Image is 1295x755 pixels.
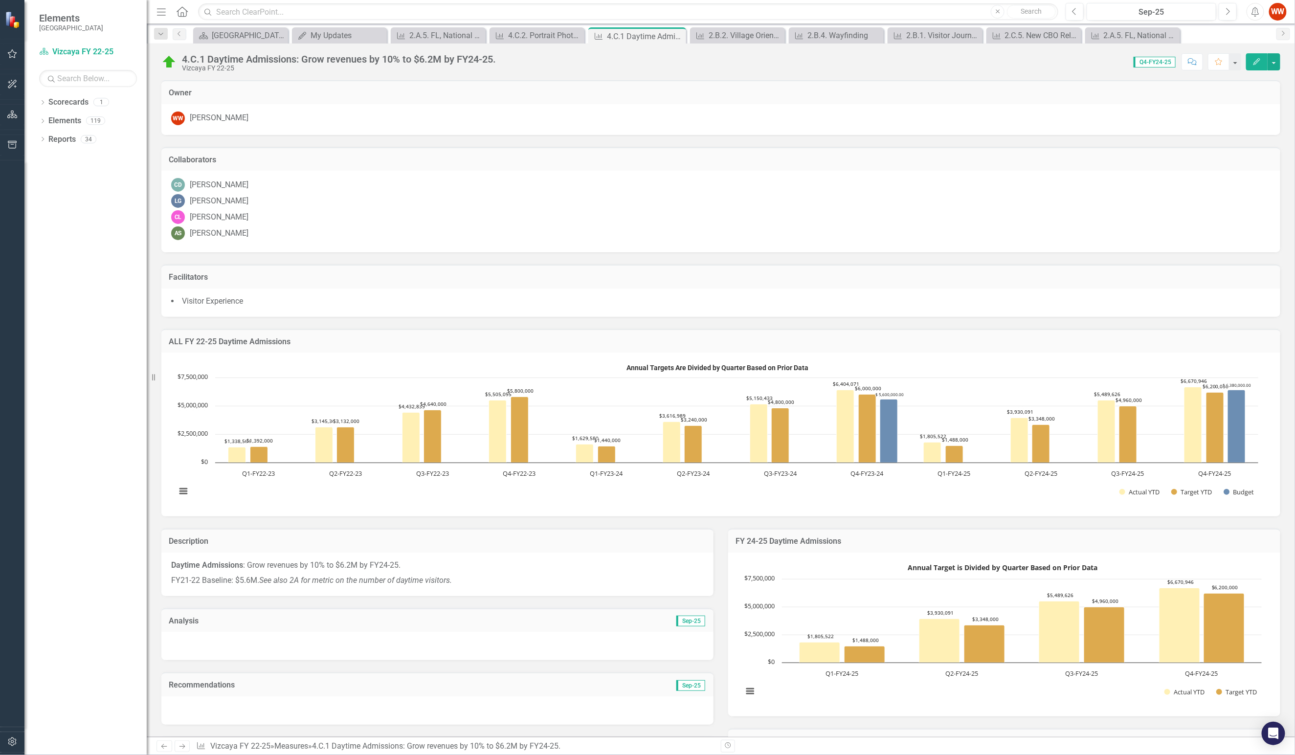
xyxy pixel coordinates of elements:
text: Q3-FY24-25 [1066,669,1098,678]
text: $5,489,626 [1047,592,1073,599]
text: $5,000,000 [178,400,208,409]
text: $5,800,000 [507,387,534,394]
text: Annual Targets Are Divided by Quarter Based on Prior Data [626,364,808,372]
path: Q3-FY23-24, 5,150,433.48. Actual YTD. [750,404,768,463]
text: $4,432,839 [399,403,425,410]
text: $4,960,000 [1092,598,1118,604]
path: Q4-FY24-25, 6,200,000. Target YTD. [1206,393,1224,463]
text: $3,240,000 [681,416,707,423]
text: $2,500,000 [178,429,208,438]
g: Actual YTD, bar series 1 of 2 with 4 bars. [800,588,1200,663]
text: $0 [201,457,208,466]
text: $3,132,000 [333,418,359,424]
div: 2.C.5. New CBO Relationships: 6 organizations [1005,29,1079,42]
text: Q4-FY24-25 [1185,669,1218,678]
button: Show Actual YTD [1164,688,1205,696]
div: 2.B.4. Wayfinding [807,29,881,42]
text: Q4-FY22-23 [503,469,536,478]
path: Q3-FY24-25, 4,960,000. Target YTD. [1084,607,1125,663]
text: $3,348,000 [1028,415,1055,422]
a: My Updates [294,29,384,42]
span: Visitor Experience [182,296,243,306]
svg: Interactive chart [738,560,1267,707]
text: $1,440,000 [594,437,621,444]
path: Q1-FY22-23, 1,392,000. Target YTD. [250,447,268,463]
path: Q1-FY23-24, 1,440,000. Target YTD. [598,446,616,463]
text: Q2-FY24-25 [945,669,978,678]
div: 119 [86,117,105,125]
div: 2.A.5. FL, National & International Daytime Visitor: Maintain [US_STATE] resident visitation. [409,29,483,42]
button: View chart menu, Annual Targets Are Divided by Quarter Based on Prior Data [177,484,190,498]
div: AS [171,226,185,240]
div: 2.B.2. Village Orientation & Program [709,29,782,42]
path: Q1-FY23-24, 1,629,580.25. Actual YTD. [576,444,594,463]
text: $5,000,000 [744,601,775,610]
div: Open Intercom Messenger [1262,722,1285,745]
text: Q1-FY24-25 [938,469,970,478]
span: Elements [39,12,103,24]
button: View chart menu, Annual Target is Divided by Quarter Based on Prior Data [743,684,757,698]
div: [GEOGRAPHIC_DATA] [212,29,286,42]
div: [PERSON_NAME] [190,196,248,207]
text: $1,338,564 [224,438,251,444]
span: Sep-25 [676,680,705,691]
h3: Description [169,537,706,546]
h3: FY 24-25 Daytime Admissions [736,537,1273,546]
text: $7,500,000 [744,574,775,582]
text: Q2-FY23-24 [677,469,710,478]
a: Measures [274,741,308,751]
button: Search [1007,5,1056,19]
text: $4,640,000 [420,400,447,407]
text: $6,000,000 [855,385,881,392]
button: Show Target YTD [1171,488,1212,496]
text: $3,348,000 [972,616,999,622]
div: 4.C.1 Daytime Admissions: Grow revenues by 10% to $6.2M by FY24-25. [607,30,684,43]
span: Q4-FY24-25 [1134,57,1176,67]
div: Annual Targets Are Divided by Quarter Based on Prior Data. Highcharts interactive chart. [171,360,1271,507]
text: $3,145,362 [312,418,338,424]
text: $1,488,000 [942,436,968,443]
text: $1,629,580 [572,435,599,442]
path: Q3-FY22-23, 4,640,000. Target YTD. [424,410,442,463]
img: At or Above Target [161,54,177,70]
path: Q3-FY24-25, 5,489,626. Actual YTD. [1039,601,1080,663]
h3: Collaborators [169,155,1273,164]
a: Vizcaya FY 22-25 [39,46,137,58]
g: Budget, bar series 3 of 3 with 12 bars. [259,390,1246,463]
text: $ 5,600,000.00 [875,392,904,397]
button: Sep-25 [1087,3,1216,21]
path: Q1-FY22-23, 1,338,564. Actual YTD. [228,447,246,463]
path: Q1-FY24-25, 1,488,000. Target YTD. [946,446,963,463]
text: Q1-FY23-24 [590,469,623,478]
text: $ 6,380,000.00 [1223,382,1251,388]
text: $6,200,000 [1212,584,1238,591]
path: Q4-FY22-23, 5,800,000. Target YTD. [511,397,529,463]
a: 2.C.5. New CBO Relationships: 6 organizations [989,29,1079,42]
div: 34 [81,135,96,143]
path: Q2-FY22-23, 3,132,000. Target YTD. [337,427,355,463]
div: 4.C.1 Daytime Admissions: Grow revenues by 10% to $6.2M by FY24-25. [182,54,496,65]
text: $5,150,433 [746,395,773,401]
div: LG [171,194,185,208]
div: [PERSON_NAME] [190,112,248,124]
button: Show Actual YTD [1119,488,1160,496]
a: Reports [48,134,76,145]
button: Show Target YTD [1216,688,1257,696]
div: » » [196,741,714,752]
strong: Daytime Admissions [171,560,243,570]
path: Q2-FY24-25, 3,930,091. Actual YTD. [919,619,960,663]
div: WW [1269,3,1287,21]
path: Q4-FY23-24, 6,000,000. Target YTD. [859,395,876,463]
path: Q2-FY23-24, 3,616,989.25. Actual YTD. [663,422,681,463]
path: Q4-FY23-24, 6,404,070.95. Actual YTD. [837,390,854,463]
div: [PERSON_NAME] [190,228,248,239]
text: $7,500,000 [178,372,208,381]
input: Search Below... [39,70,137,87]
h3: Facilitators [169,273,1273,282]
text: $1,805,522 [807,633,834,640]
text: Q2-FY24-25 [1025,469,1057,478]
em: See also 2A for metric on the number of daytime visitors. [259,576,452,585]
text: $5,489,626 [1094,391,1120,398]
h3: ALL FY 22-25 Daytime Admissions [169,337,1273,346]
div: CL [171,210,185,224]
